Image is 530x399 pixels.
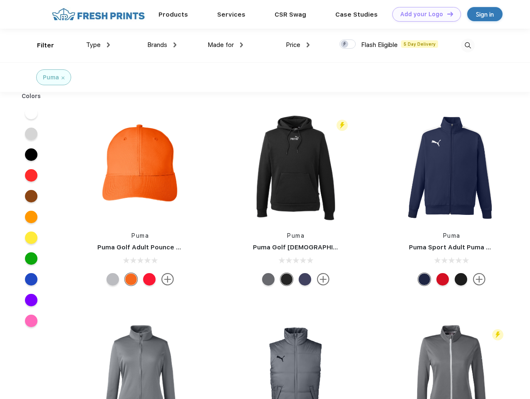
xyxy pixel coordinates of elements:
[62,76,64,79] img: filter_cancel.svg
[436,273,449,286] div: High Risk Red
[86,41,101,49] span: Type
[280,273,293,286] div: Puma Black
[106,273,119,286] div: Quarry
[287,232,305,239] a: Puma
[253,244,407,251] a: Puma Golf [DEMOGRAPHIC_DATA]' Icon Golf Polo
[492,329,503,340] img: flash_active_toggle.svg
[173,42,176,47] img: dropdown.png
[361,41,398,49] span: Flash Eligible
[476,10,494,19] div: Sign in
[208,41,234,49] span: Made for
[307,42,310,47] img: dropdown.png
[275,11,306,18] a: CSR Swag
[85,113,196,223] img: func=resize&h=266
[455,273,467,286] div: Puma Black
[107,42,110,47] img: dropdown.png
[131,232,149,239] a: Puma
[50,7,147,22] img: fo%20logo%202.webp
[467,7,503,21] a: Sign in
[240,42,243,47] img: dropdown.png
[161,273,174,286] img: more.svg
[418,273,431,286] div: Peacoat
[217,11,245,18] a: Services
[97,244,225,251] a: Puma Golf Adult Pounce Adjustable Cap
[473,273,485,286] img: more.svg
[317,273,329,286] img: more.svg
[159,11,188,18] a: Products
[401,40,438,48] span: 5 Day Delivery
[240,113,351,223] img: func=resize&h=266
[262,273,275,286] div: Quiet Shade
[147,41,167,49] span: Brands
[443,232,461,239] a: Puma
[337,120,348,131] img: flash_active_toggle.svg
[37,41,54,50] div: Filter
[15,92,47,101] div: Colors
[400,11,443,18] div: Add your Logo
[125,273,137,286] div: Vibrant Orange
[447,12,453,16] img: DT
[396,113,507,223] img: func=resize&h=266
[43,73,59,82] div: Puma
[299,273,311,286] div: Peacoat
[286,41,300,49] span: Price
[143,273,156,286] div: High Risk Red
[461,39,475,52] img: desktop_search.svg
